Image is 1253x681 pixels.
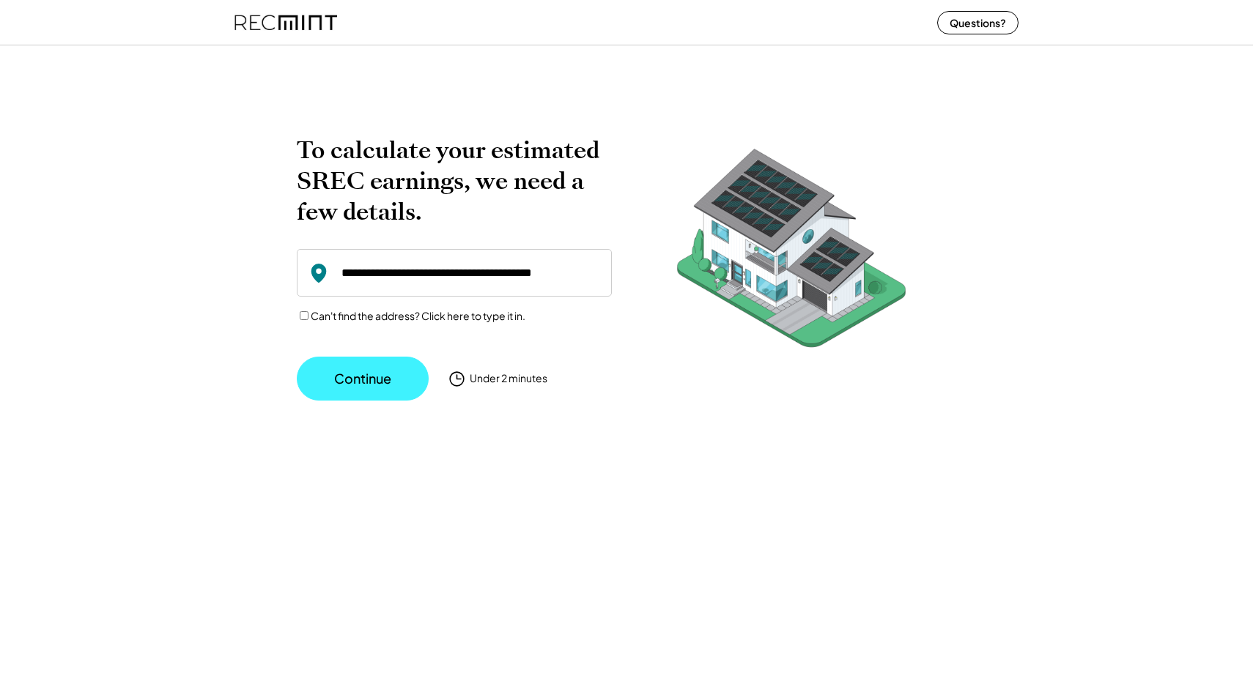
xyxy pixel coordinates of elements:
[648,135,934,370] img: RecMintArtboard%207.png
[297,357,429,401] button: Continue
[937,11,1019,34] button: Questions?
[234,3,337,42] img: recmint-logotype%403x%20%281%29.jpeg
[470,371,547,386] div: Under 2 minutes
[311,309,525,322] label: Can't find the address? Click here to type it in.
[297,135,612,227] h2: To calculate your estimated SREC earnings, we need a few details.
